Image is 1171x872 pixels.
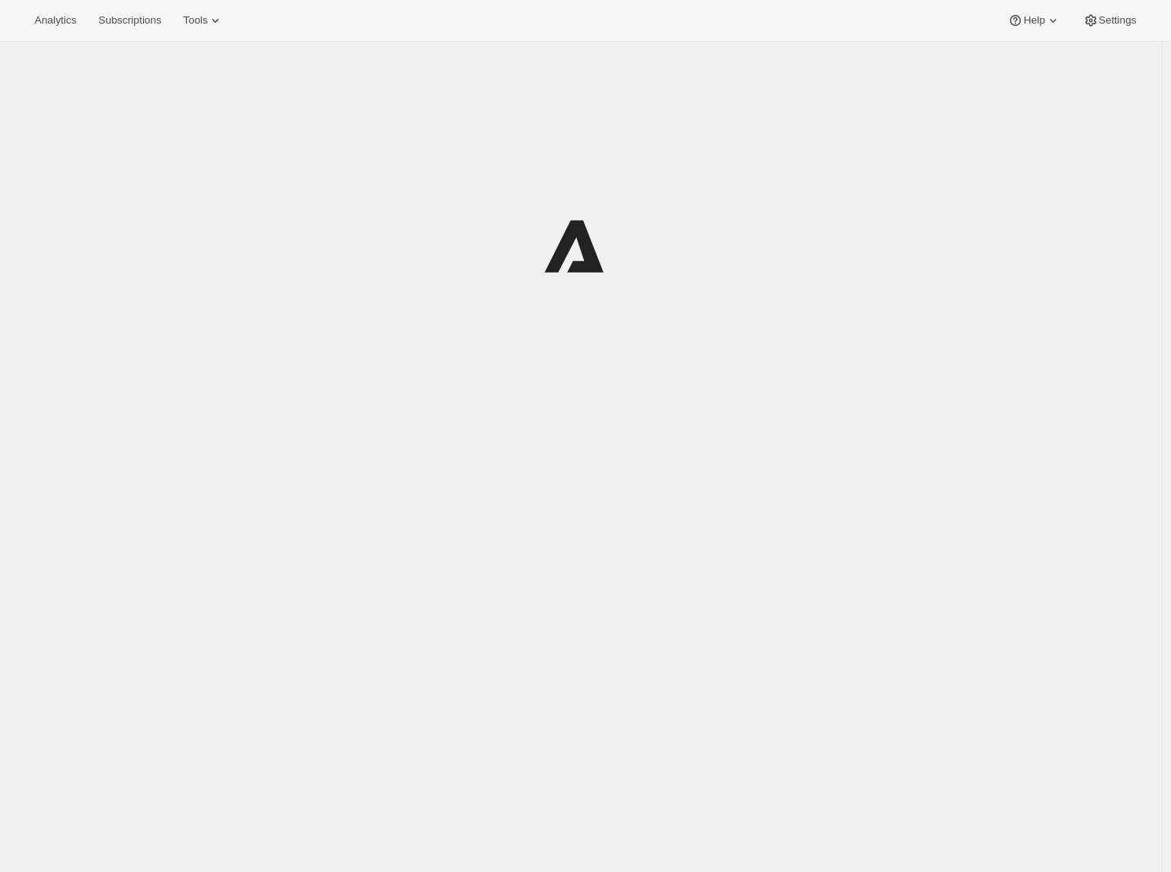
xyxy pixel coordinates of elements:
span: Help [1023,14,1044,27]
span: Tools [183,14,207,27]
button: Tools [174,9,233,31]
button: Settings [1074,9,1146,31]
span: Subscriptions [98,14,161,27]
button: Analytics [25,9,86,31]
span: Analytics [35,14,76,27]
span: Settings [1099,14,1136,27]
button: Subscriptions [89,9,171,31]
button: Help [998,9,1070,31]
